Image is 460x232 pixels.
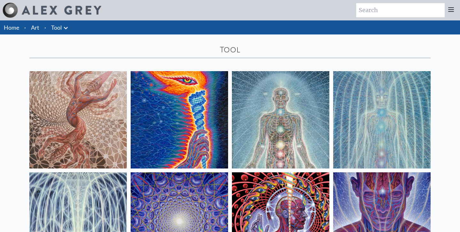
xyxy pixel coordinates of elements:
a: Art [31,23,39,32]
li: · [42,20,49,34]
div: Tool [29,45,431,55]
a: Home [4,24,19,31]
li: · [22,20,28,34]
a: Tool [51,23,62,32]
input: Search [356,3,445,17]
